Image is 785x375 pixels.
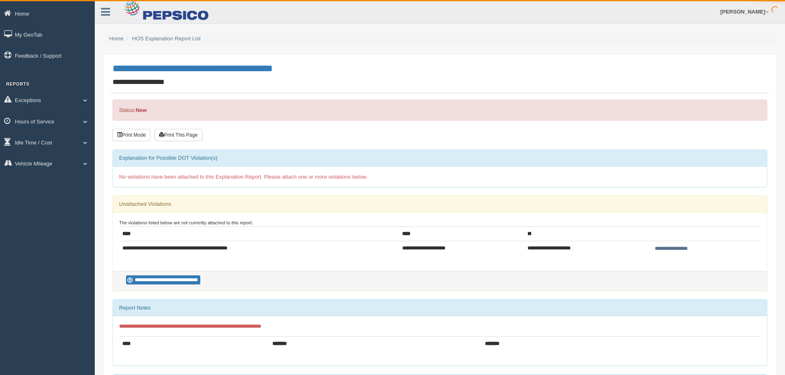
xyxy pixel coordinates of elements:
a: Home [109,35,124,42]
span: No violations have been attached to this Explanation Report. Please attach one or more violations... [119,174,368,180]
div: Status: [112,100,767,121]
strong: New [136,107,147,113]
div: Unattached Violations [113,196,767,212]
div: Explanation for Possible DOT Violation(s) [113,150,767,166]
div: Report Notes [113,300,767,316]
button: Print Mode [112,129,150,141]
button: Print This Page [155,129,202,141]
a: HOS Explanation Report List [132,35,201,42]
small: The violations listed below are not currently attached to this report: [119,220,253,225]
